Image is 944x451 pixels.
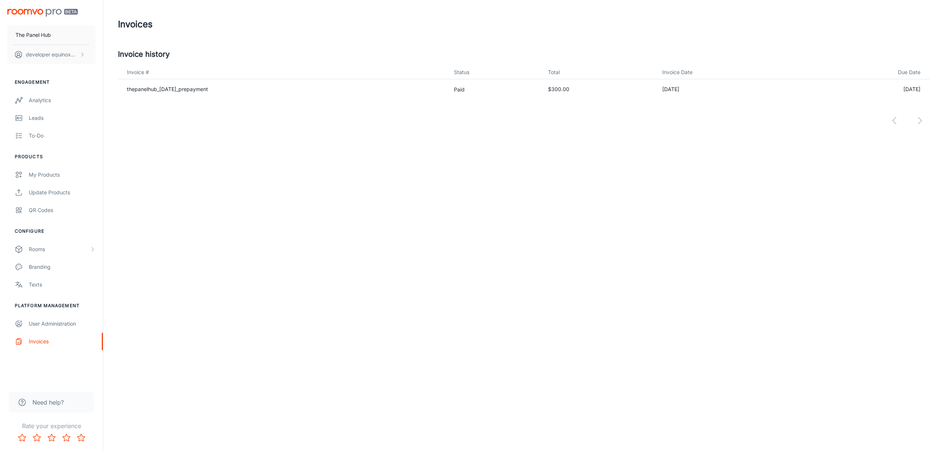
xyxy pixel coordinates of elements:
[29,96,96,104] div: Analytics
[542,79,656,100] td: $300.00
[656,79,801,100] td: [DATE]
[26,51,78,59] p: developer equinoxcell
[127,86,208,92] a: thepanelhub_[DATE]_prepayment
[7,25,96,45] button: The Panel Hub
[656,66,801,79] th: Invoice Date
[118,18,153,31] h1: Invoices
[454,86,536,93] p: Paid
[118,49,929,60] h5: Invoice history
[29,114,96,122] div: Leads
[7,45,96,64] button: developer equinoxcell
[448,66,542,79] th: Status
[542,66,656,79] th: Total
[29,132,96,140] div: To-do
[801,66,929,79] th: Due Date
[7,9,78,17] img: Roomvo PRO Beta
[15,31,51,39] p: The Panel Hub
[801,79,929,100] td: [DATE]
[118,66,448,79] th: Invoice #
